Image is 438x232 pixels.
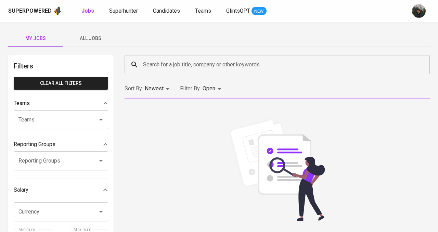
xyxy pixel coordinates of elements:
p: Reporting Groups [14,140,55,149]
a: Candidates [153,7,181,15]
span: GlintsGPT [226,8,250,14]
span: NEW [252,8,267,15]
button: Open [96,156,106,166]
div: Superpowered [8,7,52,15]
p: Salary [14,186,28,194]
div: Salary [14,183,108,197]
button: Open [96,207,106,217]
span: Clear All filters [19,79,103,88]
div: Reporting Groups [14,138,108,151]
span: Open [203,85,215,92]
a: Teams [195,7,212,15]
span: Teams [195,8,211,14]
button: Open [96,115,106,125]
a: GlintsGPT NEW [226,7,267,15]
button: Clear All filters [14,77,108,90]
span: All Jobs [67,34,114,43]
img: glenn@glints.com [412,4,426,18]
a: Jobs [81,7,95,15]
p: Sort By [125,85,142,93]
p: Teams [14,99,30,107]
img: app logo [53,6,62,16]
span: My Jobs [12,34,59,43]
a: Superhunter [109,7,139,15]
div: Open [203,82,223,95]
a: Superpoweredapp logo [8,6,62,16]
p: Filter By [180,85,200,93]
div: Newest [145,82,172,95]
span: Candidates [153,8,180,14]
div: Teams [14,96,108,110]
img: file_searching.svg [226,118,328,221]
h6: Filters [14,61,108,72]
span: Superhunter [109,8,138,14]
b: Jobs [81,8,94,14]
p: Newest [145,85,164,93]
